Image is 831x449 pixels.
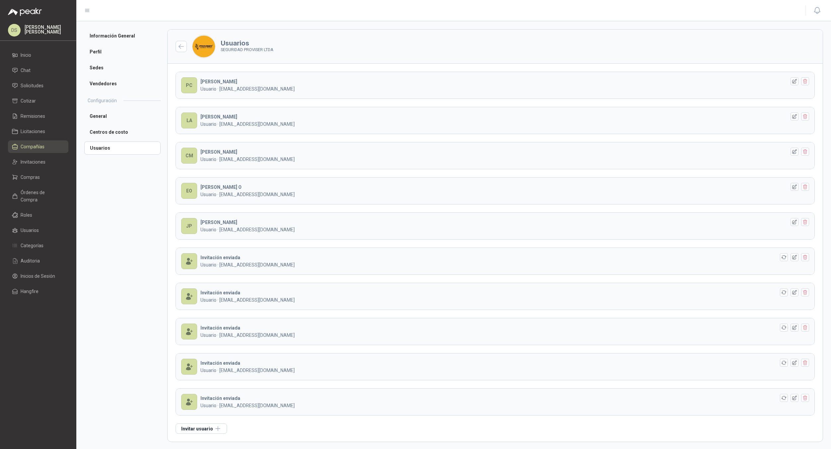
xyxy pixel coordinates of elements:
[21,112,45,120] span: Remisiones
[8,186,68,206] a: Órdenes de Compra
[21,67,31,74] span: Chat
[181,148,197,164] div: CM
[8,285,68,298] a: Hangfire
[200,85,786,93] p: Usuario · [EMAIL_ADDRESS][DOMAIN_NAME]
[192,35,215,58] img: Company Logo
[8,140,68,153] a: Compañías
[21,97,36,105] span: Cotizar
[200,367,786,374] p: Usuario · [EMAIL_ADDRESS][DOMAIN_NAME]
[8,79,68,92] a: Solicitudes
[200,156,786,163] p: Usuario · [EMAIL_ADDRESS][DOMAIN_NAME]
[84,141,161,155] a: Usuarios
[8,64,68,77] a: Chat
[84,29,161,42] a: Información General
[181,112,197,128] div: LA
[8,224,68,237] a: Usuarios
[200,296,786,304] p: Usuario · [EMAIL_ADDRESS][DOMAIN_NAME]
[84,77,161,90] a: Vendedores
[8,239,68,252] a: Categorías
[21,227,39,234] span: Usuarios
[84,110,161,123] a: General
[84,61,161,74] a: Sedes
[200,191,786,198] p: Usuario · [EMAIL_ADDRESS][DOMAIN_NAME]
[8,49,68,61] a: Inicio
[8,24,21,37] div: DS
[8,209,68,221] a: Roles
[200,261,786,268] p: Usuario · [EMAIL_ADDRESS][DOMAIN_NAME]
[181,183,197,199] div: EO
[200,185,242,190] b: [PERSON_NAME] O
[200,220,237,225] b: [PERSON_NAME]
[8,270,68,282] a: Inicios de Sesión
[200,149,237,155] b: [PERSON_NAME]
[200,290,240,295] b: Invitación enviada
[8,171,68,184] a: Compras
[176,423,227,434] button: Invitar usuario
[200,402,786,409] p: Usuario · [EMAIL_ADDRESS][DOMAIN_NAME]
[8,255,68,267] a: Auditoria
[200,120,786,128] p: Usuario · [EMAIL_ADDRESS][DOMAIN_NAME]
[21,82,43,89] span: Solicitudes
[84,45,161,58] a: Perfil
[8,95,68,107] a: Cotizar
[84,125,161,139] a: Centros de costo
[25,25,68,34] p: [PERSON_NAME] [PERSON_NAME]
[21,128,45,135] span: Licitaciones
[8,8,42,16] img: Logo peakr
[221,46,273,53] p: SEGURIDAD PROVISER LTDA
[21,143,44,150] span: Compañías
[88,97,117,104] h2: Configuración
[200,255,240,260] b: Invitación enviada
[200,226,786,233] p: Usuario · [EMAIL_ADDRESS][DOMAIN_NAME]
[21,211,32,219] span: Roles
[21,189,62,203] span: Órdenes de Compra
[221,40,273,46] h3: Usuarios
[21,158,45,166] span: Invitaciones
[21,272,55,280] span: Inicios de Sesión
[200,332,786,339] p: Usuario · [EMAIL_ADDRESS][DOMAIN_NAME]
[8,125,68,138] a: Licitaciones
[21,288,38,295] span: Hangfire
[21,242,43,249] span: Categorías
[21,174,40,181] span: Compras
[181,77,197,93] div: PC
[181,218,197,234] div: JP
[200,396,240,401] b: Invitación enviada
[8,110,68,122] a: Remisiones
[200,360,240,366] b: Invitación enviada
[21,51,31,59] span: Inicio
[8,156,68,168] a: Invitaciones
[200,325,240,331] b: Invitación enviada
[21,257,40,264] span: Auditoria
[200,79,237,84] b: [PERSON_NAME]
[200,114,237,119] b: [PERSON_NAME]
